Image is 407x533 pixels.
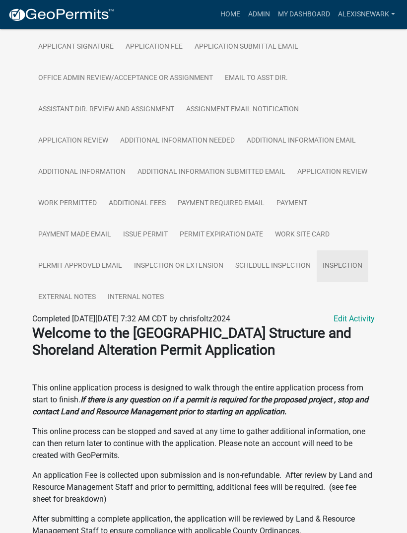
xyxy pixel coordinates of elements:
[32,250,128,282] a: Permit Approved Email
[32,31,120,63] a: Applicant Signature
[32,219,117,251] a: Payment Made Email
[103,188,172,220] a: Additional Fees
[32,282,102,313] a: External Notes
[219,63,294,94] a: Email to Asst Dir.
[317,250,368,282] a: Inspection
[32,325,351,358] strong: Welcome to the [GEOGRAPHIC_DATA] Structure and Shoreland Alteration Permit Application
[291,156,373,188] a: Application Review
[32,382,375,418] p: This online application process is designed to walk through the entire application process from s...
[32,188,103,220] a: Work Permitted
[269,219,336,251] a: Work Site Card
[172,188,271,220] a: Payment Required Email
[114,125,241,157] a: Additional Information Needed
[32,94,180,126] a: Assistant Dir. Review and Assignment
[180,94,305,126] a: Assignment Email Notification
[32,63,219,94] a: Office Admin Review/Acceptance or Assignment
[229,250,317,282] a: Schedule Inspection
[120,31,189,63] a: Application Fee
[32,469,375,505] p: An application Fee is collected upon submission and is non-refundable. After review by Land and R...
[32,426,375,461] p: This online process can be stopped and saved at any time to gather additional information, one ca...
[32,125,114,157] a: Application Review
[102,282,170,313] a: Internal Notes
[216,5,244,24] a: Home
[241,125,362,157] a: Additional Information Email
[271,188,313,220] a: Payment
[32,156,132,188] a: Additional Information
[334,5,399,24] a: alexisnewark
[244,5,274,24] a: Admin
[274,5,334,24] a: My Dashboard
[32,314,230,323] span: Completed [DATE][DATE] 7:32 AM CDT by chrisfoltz2024
[132,156,291,188] a: Additional Information Submitted Email
[32,395,368,416] strong: If there is any question on if a permit is required for the proposed project , stop and contact L...
[128,250,229,282] a: Inspection or Extension
[174,219,269,251] a: Permit Expiration Date
[117,219,174,251] a: Issue Permit
[189,31,304,63] a: Application Submittal Email
[334,313,375,325] a: Edit Activity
